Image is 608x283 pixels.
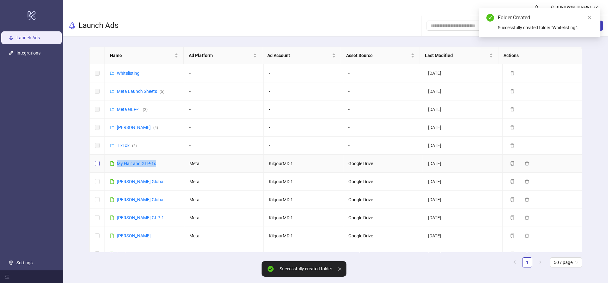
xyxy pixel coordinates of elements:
[343,173,423,191] td: Google Drive
[525,215,529,220] span: delete
[593,5,598,10] span: down
[110,197,114,202] span: file
[264,245,343,263] td: ISSVIVA UK
[534,5,539,10] span: bell
[79,21,118,31] h3: Launch Ads
[525,234,529,238] span: delete
[184,47,263,64] th: Ad Platform
[117,251,127,256] a: issuk
[343,191,423,209] td: Google Drive
[423,227,503,245] td: [DATE]
[486,14,494,22] span: check-circle
[264,100,343,119] td: -
[510,71,515,75] span: delete
[184,245,264,263] td: Meta
[16,35,40,40] a: Launch Ads
[423,155,503,173] td: [DATE]
[510,125,515,130] span: delete
[423,119,503,137] td: [DATE]
[513,260,516,264] span: left
[423,209,503,227] td: [DATE]
[522,257,532,267] li: 1
[510,252,515,256] span: copy
[525,179,529,184] span: delete
[110,179,114,184] span: file
[117,161,156,166] a: ​My Hair and GLP-1s
[510,89,515,93] span: delete
[550,5,554,10] span: user
[184,137,264,155] td: -
[16,50,41,55] a: Integrations
[110,234,114,238] span: file
[160,89,164,94] span: ( 5 )
[510,179,515,184] span: copy
[510,107,515,112] span: delete
[425,52,488,59] span: Last Modified
[343,82,423,100] td: -
[110,107,114,112] span: folder
[117,107,148,112] a: Meta GLP-1(2)
[343,155,423,173] td: Google Drive
[423,245,503,263] td: [DATE]
[343,119,423,137] td: -
[423,191,503,209] td: [DATE]
[68,22,76,29] span: rocket
[423,100,503,119] td: [DATE]
[267,52,331,59] span: Ad Account
[554,4,593,11] div: [PERSON_NAME]
[525,252,529,256] span: delete
[343,209,423,227] td: Google Drive
[423,173,503,191] td: [DATE]
[110,215,114,220] span: file
[117,125,158,130] a: [PERSON_NAME](4)
[110,143,114,148] span: folder
[264,119,343,137] td: -
[423,64,503,82] td: [DATE]
[264,227,343,245] td: KilgourMD 1
[16,260,33,265] a: Settings
[117,89,164,94] a: Meta Launch Sheets(5)
[510,143,515,148] span: delete
[550,257,582,267] div: Page Size
[420,47,499,64] th: Last Modified
[423,137,503,155] td: [DATE]
[132,144,137,148] span: ( 2 )
[117,233,151,238] a: [PERSON_NAME]
[110,125,114,130] span: folder
[510,161,515,166] span: copy
[184,100,264,119] td: -
[510,197,515,202] span: copy
[184,64,264,82] td: -
[280,266,333,272] div: Successfully created folder.
[264,82,343,100] td: -
[184,82,264,100] td: -
[105,47,184,64] th: Name
[143,107,148,112] span: ( 2 )
[510,257,520,267] button: left
[117,215,164,220] a: [PERSON_NAME] GLP-1
[586,14,593,21] a: Close
[184,209,264,227] td: Meta
[346,52,409,59] span: Asset Source
[110,252,114,256] span: file
[110,52,173,59] span: Name
[343,100,423,119] td: -
[184,173,264,191] td: Meta
[184,119,264,137] td: -
[343,64,423,82] td: -
[498,24,593,31] div: Successfully created folder "Whitelisting".
[510,234,515,238] span: copy
[264,137,343,155] td: -
[535,257,545,267] button: right
[5,274,9,279] span: menu-fold
[184,155,264,173] td: Meta
[264,191,343,209] td: KilgourMD 1
[343,245,423,263] td: Google Drive
[264,155,343,173] td: KilgourMD 1
[498,14,593,22] div: Folder Created
[343,137,423,155] td: -
[110,161,114,166] span: file
[117,143,137,148] a: TikTok(2)
[587,15,592,20] span: close
[510,257,520,267] li: Previous Page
